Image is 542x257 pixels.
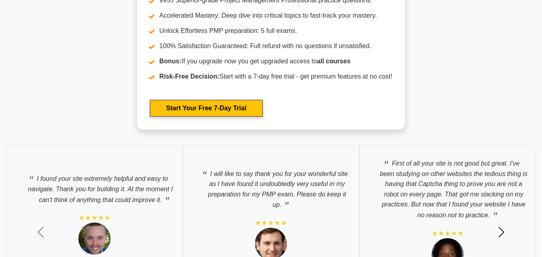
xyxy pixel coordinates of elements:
[368,154,528,221] p: First of all your site is not good but great. I've been studying on other websites the tedious th...
[255,218,287,228] div: ★★★★★
[78,223,110,255] img: Testimonial 1
[78,213,110,223] div: ★★★★★
[191,164,351,210] p: I will like to say thank you for your wonderful site as I have found it undoubtedly very useful i...
[432,229,464,238] div: ★★★★★
[14,169,174,205] p: I found your site extremely helpful and easy to navigate. Thank you for building it. At the momen...
[150,100,263,117] a: Start Your Free 7-Day Trial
